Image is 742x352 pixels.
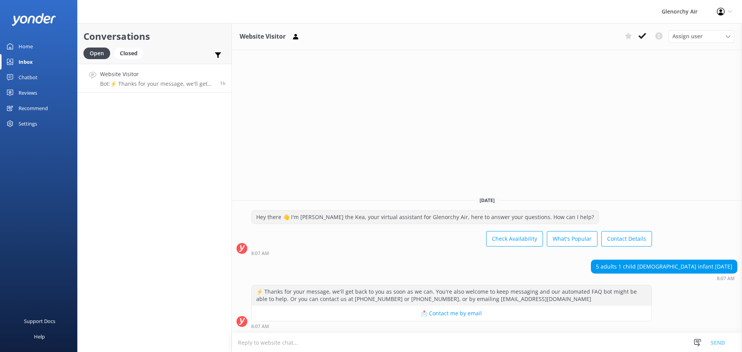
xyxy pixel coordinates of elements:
[19,70,37,85] div: Chatbot
[12,13,56,26] img: yonder-white-logo.png
[220,80,226,87] span: Oct 02 2025 08:07am (UTC +13:00) Pacific/Auckland
[486,231,543,247] button: Check Availability
[669,30,734,43] div: Assign User
[252,306,652,321] button: 📩 Contact me by email
[100,80,214,87] p: Bot: ⚡ Thanks for your message, we'll get back to you as soon as we can. You're also welcome to k...
[547,231,597,247] button: What's Popular
[114,48,143,59] div: Closed
[78,64,231,93] a: Website VisitorBot:⚡ Thanks for your message, we'll get back to you as soon as we can. You're als...
[251,251,269,256] strong: 8:07 AM
[19,100,48,116] div: Recommend
[591,260,737,273] div: 5 adults 1 child [DEMOGRAPHIC_DATA] infant [DATE]
[672,32,703,41] span: Assign user
[251,323,652,329] div: Oct 02 2025 08:07am (UTC +13:00) Pacific/Auckland
[591,275,737,281] div: Oct 02 2025 08:07am (UTC +13:00) Pacific/Auckland
[19,85,37,100] div: Reviews
[475,197,499,204] span: [DATE]
[240,32,286,42] h3: Website Visitor
[19,39,33,54] div: Home
[251,250,652,256] div: Oct 02 2025 08:07am (UTC +13:00) Pacific/Auckland
[717,276,735,281] strong: 8:07 AM
[19,54,33,70] div: Inbox
[100,70,214,78] h4: Website Visitor
[251,324,269,329] strong: 8:07 AM
[601,231,652,247] button: Contact Details
[252,285,652,306] div: ⚡ Thanks for your message, we'll get back to you as soon as we can. You're also welcome to keep m...
[83,29,226,44] h2: Conversations
[24,313,55,329] div: Support Docs
[34,329,45,344] div: Help
[114,49,147,57] a: Closed
[83,49,114,57] a: Open
[19,116,37,131] div: Settings
[83,48,110,59] div: Open
[252,211,599,224] div: Hey there 👋 I'm [PERSON_NAME] the Kea, your virtual assistant for Glenorchy Air, here to answer y...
